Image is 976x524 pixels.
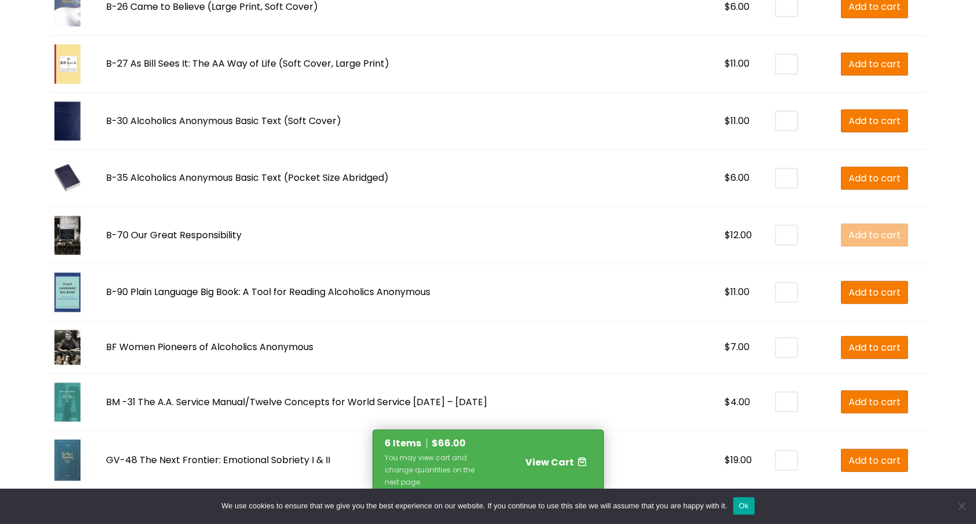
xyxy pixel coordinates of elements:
a: Add to cart [841,281,908,304]
span: Add to cart [849,114,901,128]
span: 11.00 [731,285,750,299]
img: B-35 Alcoholics Anonymous Basic Text (Pocket Size Abridged) [54,158,81,198]
span: 19.00 [731,453,752,467]
img: B-30 Alcoholics Anonymous Basic Text (Soft Cover) [54,101,81,141]
span: Add to cart [849,171,901,185]
span: Add to cart [849,453,901,468]
a: B-27 As Bill Sees It: The AA Way of Life (Soft Cover, Large Print) [106,57,389,70]
a: B-35 Alcoholics Anonymous Basic Text (Pocket Size Abridged) [106,171,389,184]
span: Add to cart [849,285,901,300]
span: 11.00 [731,114,750,128]
img: BM -31 The A.A. Service Manual/Twelve Concepts for World Service 2024 - 2026 [54,383,81,422]
img: B-27 As Bill Sees It: The AA Way of Life (Soft Cover, Large Print) [54,44,81,83]
span: Add to cart [849,395,901,409]
a: Add to cart [841,109,908,132]
span: 11.00 [731,57,750,70]
span: $ [725,395,731,409]
a: BM -31 The A.A. Service Manual/Twelve Concepts for World Service [DATE] – [DATE] [106,395,487,409]
a: Add to cart [841,336,908,359]
span: Add to cart [849,340,901,355]
a: BF Women Pioneers of Alcoholics Anonymous [106,340,313,354]
span: $ [725,114,731,128]
a: B-90 Plain Language Big Book: A Tool for Reading Alcoholics Anonymous [106,285,430,299]
a: Add to cart [841,52,908,75]
span: $ [725,340,731,354]
span: $ [432,436,438,450]
button: Ok [733,497,755,515]
span: $ [725,285,731,299]
a: Add to cart [841,449,908,472]
a: B-70 Our Great Responsibility [106,228,242,242]
span: $ [725,57,731,70]
a: Add to cart [841,390,908,413]
span: Add to cart [849,228,901,242]
span: We use cookies to ensure that we give you the best experience on our website. If you continue to ... [221,500,727,512]
img: GV-48 The Next Frontier: Emotional Sobriety I & II [54,439,81,481]
span: $ [725,171,731,184]
span: 4.00 [731,395,751,409]
span: $ [725,228,731,242]
span: 12.00 [731,228,752,242]
span: 7.00 [731,340,750,354]
span: 66.00 [438,436,466,450]
a: Add to cart [841,166,908,190]
span: 6.00 [731,171,750,184]
a: B-30 Alcoholics Anonymous Basic Text (Soft Cover) [106,114,341,128]
a: GV-48 The Next Frontier: Emotional Sobriety I & II [106,453,330,467]
span: Items [393,436,422,450]
span: 6 [385,436,392,450]
span: No [956,500,967,512]
img: B-90 Plain Language Big Book: A Tool for Reading Alcoholics Anonymous [54,272,81,312]
img: BF Women Pioneers of Alcoholics Anonymous [54,330,81,365]
img: B-70 Our Great Responsibility [54,216,81,255]
div: You may view cart and change quantities on the next page. [385,452,486,488]
span: Add to cart [849,57,901,71]
span: $ [725,453,731,467]
span: View Cart [525,456,574,469]
a: Add to cart [841,223,908,246]
a: View Cart [486,452,587,472]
